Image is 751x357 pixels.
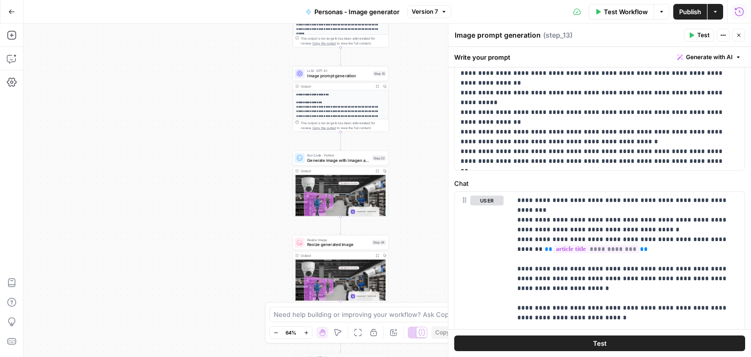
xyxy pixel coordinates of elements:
span: Version 7 [412,7,438,16]
div: Write your prompt [448,47,751,67]
span: Publish [679,7,701,17]
div: Resize ImageResize generated imageStep 24Output [292,235,389,301]
div: Output [301,168,372,173]
label: Chat [454,178,745,188]
span: Resize generated image [307,242,370,248]
span: Copy [435,328,450,337]
div: Step 13 [373,71,386,76]
img: ai_surveillance_retail_20250908_202808_cc423950.png [293,175,389,223]
button: Generate with AI [673,51,745,64]
g: Edge from step_9 to step_15 [340,335,342,353]
span: LLM · GPT-4.1 [307,68,371,73]
div: Step 22 [372,155,386,160]
span: Image prompt generation [307,72,371,79]
button: Test [684,29,714,42]
span: Copy the output [312,42,336,45]
span: Run Code · Python [307,153,370,157]
span: Generate image with Imagen and upload to AWS bucket [307,157,370,163]
span: Copy the output [312,126,336,130]
div: This output is too large & has been abbreviated for review. to view the full content. [301,36,386,45]
button: user [470,196,504,205]
img: ai_surveillance_retail_20250908_202808_cc423950_d274fdee.png [293,259,389,308]
button: Test Workflow [589,4,654,20]
button: Test [454,335,745,351]
span: Resize Image [307,237,370,242]
span: Generate with AI [686,53,732,62]
div: Output [301,253,372,258]
div: Output [301,84,372,89]
button: Version 7 [407,5,451,18]
span: Test [593,338,607,348]
g: Edge from step_22 to step_24 [340,216,342,234]
span: Test Workflow [604,7,648,17]
button: Publish [673,4,707,20]
div: This output is too large & has been abbreviated for review. to view the full content. [301,120,386,130]
button: Personas - Image generator [300,4,405,20]
span: Test [697,31,709,40]
span: 64% [286,329,296,336]
textarea: Image prompt generation [455,30,541,40]
g: Edge from step_13 to step_22 [340,132,342,150]
div: user [455,192,504,350]
span: ( step_13 ) [543,30,573,40]
div: Step 24 [372,240,386,245]
div: Run Code · PythonGenerate image with Imagen and upload to AWS bucketStep 22Output [292,151,389,217]
span: Personas - Image generator [314,7,399,17]
button: Copy [431,326,454,339]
